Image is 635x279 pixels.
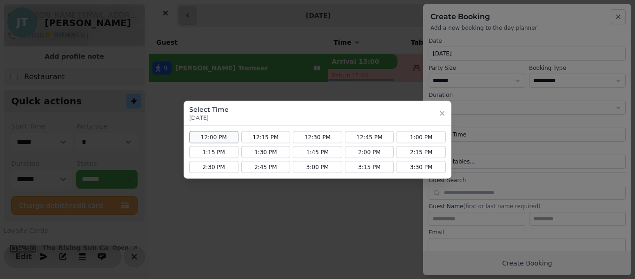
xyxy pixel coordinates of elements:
p: [DATE] [189,114,229,121]
button: 2:45 PM [241,161,291,173]
button: 2:15 PM [397,146,446,158]
button: 2:30 PM [189,161,238,173]
button: 1:15 PM [189,146,238,158]
button: 1:00 PM [397,131,446,143]
button: 3:15 PM [345,161,394,173]
button: 3:00 PM [293,161,342,173]
button: 12:30 PM [293,131,342,143]
button: 12:45 PM [345,131,394,143]
button: 12:00 PM [189,131,238,143]
h3: Select Time [189,104,229,114]
button: 1:30 PM [241,146,291,158]
button: 2:00 PM [345,146,394,158]
button: 3:30 PM [397,161,446,173]
button: 1:45 PM [293,146,342,158]
button: 12:15 PM [241,131,291,143]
